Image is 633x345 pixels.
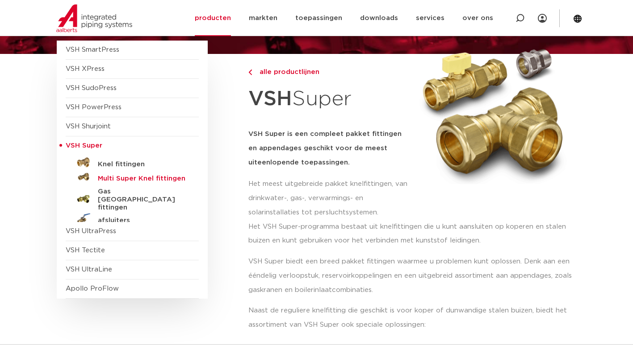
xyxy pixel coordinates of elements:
[98,188,186,212] h5: Gas [GEOGRAPHIC_DATA] fittingen
[248,89,292,109] strong: VSH
[98,217,186,225] h5: afsluiters
[248,70,252,75] img: chevron-right.svg
[98,160,186,168] h5: Knel fittingen
[66,184,199,212] a: Gas [GEOGRAPHIC_DATA] fittingen
[66,156,199,170] a: Knel fittingen
[248,67,410,78] a: alle productlijnen
[248,304,577,332] p: Naast de reguliere knelfitting die geschikt is voor koper of dunwandige stalen buizen, biedt het ...
[66,85,117,91] a: VSH SudoPress
[98,175,186,183] h5: Multi Super Knel fittingen
[66,123,111,130] a: VSH Shurjoint
[248,127,410,170] h5: VSH Super is een compleet pakket fittingen en appendages geschikt voor de meest uiteenlopende toe...
[254,69,319,75] span: alle productlijnen
[248,82,410,116] h1: Super
[66,266,112,273] a: VSH UltraLine
[66,104,122,111] a: VSH PowerPress
[248,177,410,220] p: Het meest uitgebreide pakket knelfittingen, van drinkwater-, gas-, verwarmings- en solarinstallat...
[248,255,577,297] p: VSH Super biedt een breed pakket fittingen waarmee u problemen kunt oplossen. Denk aan een ééndel...
[66,212,199,226] a: afsluiters
[66,247,105,254] a: VSH Tectite
[66,46,119,53] a: VSH SmartPress
[66,228,116,234] a: VSH UltraPress
[66,170,199,184] a: Multi Super Knel fittingen
[66,142,102,149] span: VSH Super
[248,220,577,248] p: Het VSH Super-programma bestaat uit knelfittingen die u kunt aansluiten op koperen en stalen buiz...
[66,66,105,72] a: VSH XPress
[66,285,119,292] a: Apollo ProFlow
